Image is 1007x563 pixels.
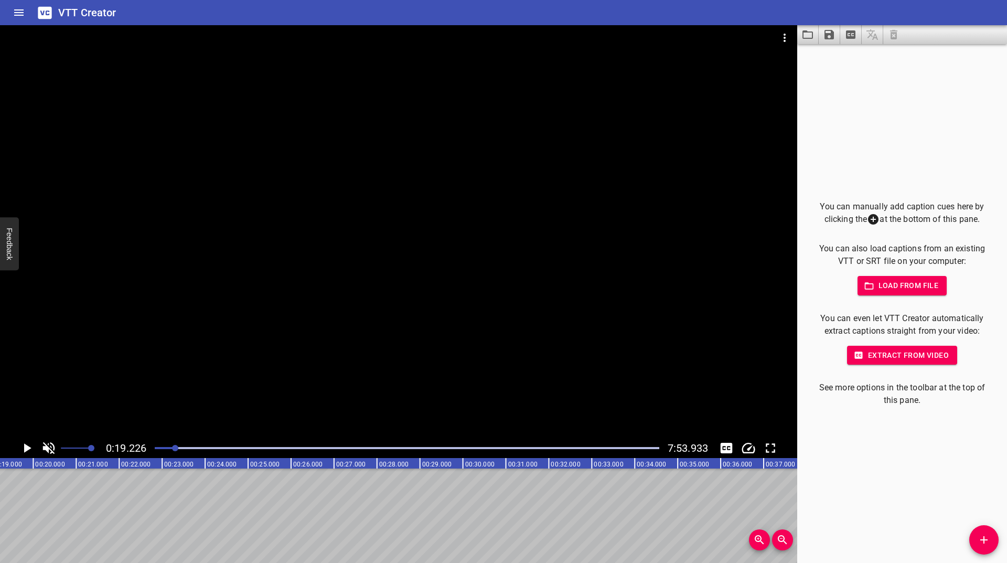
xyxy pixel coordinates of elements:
button: Save captions to file [819,25,840,44]
text: 00:25.000 [250,461,280,468]
text: 00:37.000 [766,461,795,468]
text: 00:27.000 [336,461,366,468]
span: Add some captions below, then you can translate them. [862,25,883,44]
button: Zoom In [749,529,770,550]
text: 00:35.000 [680,461,709,468]
button: Zoom Out [772,529,793,550]
text: 00:34.000 [637,461,666,468]
p: You can also load captions from an existing VTT or SRT file on your computer: [814,242,990,268]
button: Load from file [858,276,947,295]
text: 00:20.000 [35,461,65,468]
svg: Extract captions from video [844,28,857,41]
p: You can even let VTT Creator automatically extract captions straight from your video: [814,312,990,337]
span: 7:53.933 [668,442,708,454]
button: Extract captions from video [840,25,862,44]
button: Load captions from file [797,25,819,44]
text: 00:24.000 [207,461,237,468]
h6: VTT Creator [58,4,116,21]
svg: Load captions from file [801,28,814,41]
span: Extract from video [855,349,949,362]
div: Hide/Show Captions [716,438,736,458]
button: Toggle captions [716,438,736,458]
button: Change Playback Speed [738,438,758,458]
text: 00:29.000 [422,461,452,468]
span: Load from file [866,279,939,292]
p: See more options in the toolbar at the top of this pane. [814,381,990,407]
button: Toggle mute [39,438,59,458]
button: Video Options [772,25,797,50]
text: 00:36.000 [723,461,752,468]
p: You can manually add caption cues here by clicking the at the bottom of this pane. [814,200,990,226]
span: Set video volume [88,445,94,451]
text: 00:23.000 [164,461,194,468]
svg: Save captions to file [823,28,835,41]
text: 00:28.000 [379,461,409,468]
text: 00:31.000 [508,461,538,468]
button: Add Cue [969,525,999,555]
text: 00:32.000 [551,461,580,468]
button: Play/Pause [17,438,37,458]
span: Current Time [106,442,146,454]
text: 00:30.000 [465,461,495,468]
text: 00:22.000 [121,461,151,468]
text: 00:21.000 [78,461,108,468]
div: Play progress [155,447,659,449]
button: Toggle fullscreen [760,438,780,458]
text: 00:26.000 [293,461,323,468]
text: 00:33.000 [594,461,623,468]
button: Extract from video [847,346,957,365]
